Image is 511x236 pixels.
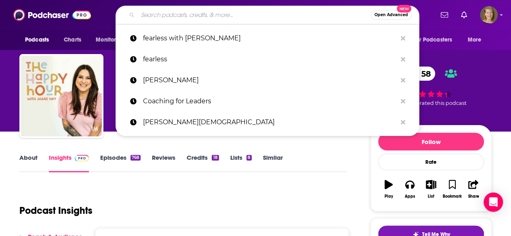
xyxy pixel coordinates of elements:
[408,32,464,48] button: open menu
[116,49,419,70] a: fearless
[468,194,479,199] div: Share
[49,154,89,172] a: InsightsPodchaser Pro
[25,34,49,46] span: Podcasts
[138,8,371,21] input: Search podcasts, credits, & more...
[130,155,141,161] div: 768
[378,175,399,204] button: Play
[437,8,451,22] a: Show notifications dropdown
[405,194,415,199] div: Apps
[116,91,419,112] a: Coaching for Leaders
[443,194,462,199] div: Bookmark
[21,56,102,136] img: The Happy Hour with Jamie Ivey
[116,112,419,133] a: [PERSON_NAME][DEMOGRAPHIC_DATA]
[19,154,38,172] a: About
[152,154,175,172] a: Reviews
[420,100,467,106] span: rated this podcast
[143,91,397,112] p: Coaching for Leaders
[96,34,124,46] span: Monitoring
[212,155,219,161] div: 18
[187,154,219,172] a: Credits18
[378,154,484,170] div: Rate
[246,155,252,161] div: 8
[484,192,503,212] div: Open Intercom Messenger
[100,154,141,172] a: Episodes768
[19,205,93,217] h1: Podcast Insights
[468,34,482,46] span: More
[374,13,408,17] span: Open Advanced
[428,194,434,199] div: List
[399,175,420,204] button: Apps
[480,6,498,24] button: Show profile menu
[370,61,492,111] div: 58 3 peoplerated this podcast
[90,32,135,48] button: open menu
[116,6,419,24] div: Search podcasts, credits, & more...
[458,8,470,22] a: Show notifications dropdown
[442,175,463,204] button: Bookmark
[413,67,435,81] span: 58
[116,70,419,91] a: [PERSON_NAME]
[64,34,81,46] span: Charts
[13,7,91,23] img: Podchaser - Follow, Share and Rate Podcasts
[143,70,397,91] p: Kamau Bell
[143,49,397,70] p: fearless
[75,155,89,161] img: Podchaser Pro
[480,6,498,24] img: User Profile
[397,5,411,13] span: New
[230,154,252,172] a: Lists8
[116,28,419,49] a: fearless with [PERSON_NAME]
[59,32,86,48] a: Charts
[413,34,452,46] span: For Podcasters
[143,28,397,49] p: fearless with cissie graham
[143,112,397,133] p: Roxane Gay
[463,175,484,204] button: Share
[263,154,283,172] a: Similar
[421,175,442,204] button: List
[385,194,393,199] div: Play
[378,133,484,150] button: Follow
[19,32,59,48] button: open menu
[480,6,498,24] span: Logged in as tvdockum
[462,32,492,48] button: open menu
[371,10,412,20] button: Open AdvancedNew
[405,67,435,81] a: 58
